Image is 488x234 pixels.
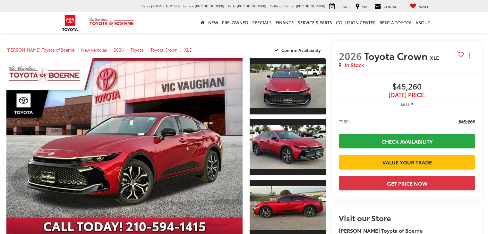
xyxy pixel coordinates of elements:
strong: [PERSON_NAME] Toyota of Boerne [339,227,423,234]
a: Service [328,3,352,10]
a: Home [199,12,206,33]
img: Vic Vaughan Toyota of Boerne [89,17,135,29]
span: Sales [142,4,150,8]
span: [PHONE_NUMBER] [195,4,224,8]
img: 2026 Toyota Toyota Crown XLE [249,186,327,230]
span: Less [401,101,409,107]
span: [PHONE_NUMBER] [296,4,325,8]
span: Collision Center [270,4,295,8]
a: Value Your Trade [339,155,475,169]
span: $45,260 [458,118,475,125]
button: Actions [464,50,475,61]
span: In Stock [345,61,364,69]
span: Saved [419,4,430,9]
a: My Saved Vehicles [408,3,431,10]
button: Less [398,98,417,110]
span: [PHONE_NUMBER] [237,4,266,8]
h2: Visit our Store [339,213,475,222]
a: XLE [184,47,192,53]
button: Confirm Availability [271,44,326,55]
span: Confirm Availability [281,47,321,53]
button: Get Price Now [339,176,475,190]
span: $45,260 [339,82,475,92]
span: Map [362,4,369,9]
span: Service [338,4,350,9]
a: Collision Center [334,12,378,33]
a: Toyota Crown [150,47,177,53]
a: New Vehicles [81,47,107,53]
a: New [206,12,220,33]
a: About [414,12,432,33]
a: Finance [274,12,296,33]
a: Expand Photo 2 [250,119,326,176]
a: Service & Parts: Opens in a new tab [296,12,334,33]
span: [PHONE_NUMBER] [151,4,181,8]
img: Toyota [58,13,82,33]
a: Pre-Owned [220,12,250,33]
img: 2026 Toyota Toyota Crown XLE [249,125,327,169]
a: Map [354,3,371,10]
a: 2026 [114,47,124,53]
span: Toyota Crown [364,49,430,63]
a: Expand Photo 1 [250,58,326,115]
a: Rent a Toyota [378,12,414,33]
a: Toyota [131,47,144,53]
a: Specials [250,12,274,33]
span: XLE [430,54,439,61]
span: TSRP: [339,118,350,125]
span: 2026 [339,49,362,63]
span: Parts [228,4,236,8]
span: Service [183,4,194,8]
span: [DATE] Price: [339,92,475,98]
a: Contact [373,3,400,10]
img: 2026 Toyota Toyota Crown XLE [249,64,327,108]
a: [PERSON_NAME] Toyota of Boerne [6,47,74,53]
a: Check Availability [339,134,475,148]
span: Contact [384,4,399,9]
